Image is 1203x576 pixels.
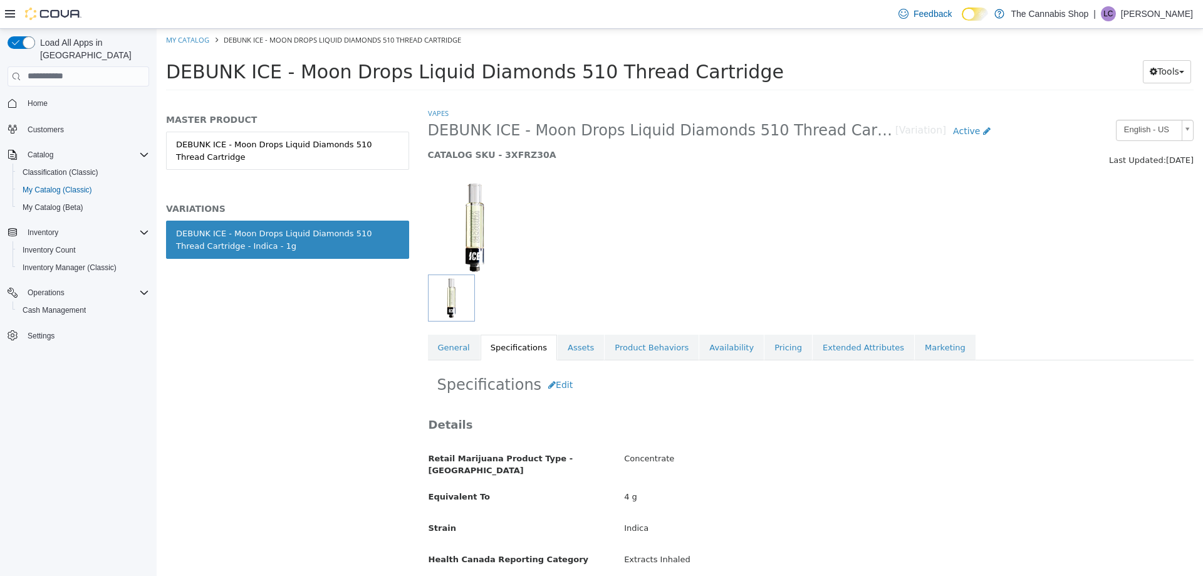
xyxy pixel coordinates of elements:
h5: MASTER PRODUCT [9,85,253,97]
a: Product Behaviors [448,306,542,332]
button: Home [3,94,154,112]
button: Customers [3,120,154,138]
span: Home [23,95,149,111]
div: Concentrate [458,419,1046,441]
small: [Variation] [739,97,789,107]
span: Catalog [23,147,149,162]
span: Settings [28,331,55,341]
span: Classification (Classic) [18,165,149,180]
button: My Catalog (Classic) [13,181,154,199]
button: Settings [3,327,154,345]
button: My Catalog (Beta) [13,199,154,216]
span: DEBUNK ICE - Moon Drops Liquid Diamonds 510 Thread Cartridge - Indica - 1g [271,92,739,112]
a: Classification (Classic) [18,165,103,180]
button: Inventory Manager (Classic) [13,259,154,276]
p: [PERSON_NAME] [1121,6,1193,21]
a: Inventory Count [18,243,81,258]
input: Dark Mode [962,8,988,21]
span: Last Updated: [952,127,1009,136]
div: 4 g [458,458,1046,479]
button: Operations [23,285,70,300]
span: Customers [28,125,64,135]
a: My Catalog [9,6,53,16]
a: Availability [543,306,607,332]
h2: Specifications [281,345,1028,368]
a: My Catalog (Classic) [18,182,97,197]
a: Customers [23,122,69,137]
a: General [271,306,323,332]
span: Active [796,97,823,107]
a: Specifications [324,306,400,332]
button: Inventory [23,225,63,240]
span: LC [1103,6,1113,21]
span: DEBUNK ICE - Moon Drops Liquid Diamonds 510 Thread Cartridge [9,32,627,54]
h5: CATALOG SKU - 3XFRZ30A [271,120,841,132]
p: | [1093,6,1096,21]
a: DEBUNK ICE - Moon Drops Liquid Diamonds 510 Thread Cartridge [9,103,253,141]
div: Extracts Inhaled [458,520,1046,542]
button: Edit [385,345,423,368]
span: Classification (Classic) [23,167,98,177]
a: Pricing [608,306,655,332]
a: Extended Attributes [656,306,758,332]
a: Assets [401,306,447,332]
div: Indica [458,489,1046,511]
span: Customers [23,121,149,137]
span: Strain [272,495,299,504]
button: Catalog [23,147,58,162]
span: Cash Management [18,303,149,318]
span: My Catalog (Beta) [23,202,83,212]
button: Inventory Count [13,241,154,259]
span: Inventory [28,228,58,238]
span: Health Canada Reporting Category [272,526,432,535]
a: Cash Management [18,303,91,318]
span: My Catalog (Beta) [18,200,149,215]
span: Catalog [28,150,53,160]
a: English - US [959,91,1037,112]
button: Inventory [3,224,154,241]
span: English - US [960,92,1020,111]
a: Feedback [893,1,957,26]
span: Operations [23,285,149,300]
span: Operations [28,288,65,298]
span: [DATE] [1009,127,1037,136]
span: Cash Management [23,305,86,315]
span: Feedback [914,8,952,20]
button: Tools [986,31,1034,55]
a: Home [23,96,53,111]
span: Load All Apps in [GEOGRAPHIC_DATA] [35,36,149,61]
button: Cash Management [13,301,154,319]
span: My Catalog (Classic) [18,182,149,197]
span: Equivalent To [272,463,333,473]
nav: Complex example [8,89,149,377]
button: Classification (Classic) [13,164,154,181]
span: Settings [23,328,149,343]
img: Cova [25,8,81,20]
img: 150 [271,152,365,246]
span: Retail Marijuana Product Type - [GEOGRAPHIC_DATA] [272,425,417,447]
a: Settings [23,328,60,343]
p: The Cannabis Shop [1011,6,1088,21]
span: My Catalog (Classic) [23,185,92,195]
h5: VARIATIONS [9,174,253,186]
a: My Catalog (Beta) [18,200,88,215]
span: Inventory Count [23,245,76,255]
span: Inventory [23,225,149,240]
h3: Details [272,389,1037,403]
div: Liam Connolly [1101,6,1116,21]
button: Operations [3,284,154,301]
span: Home [28,98,48,108]
span: DEBUNK ICE - Moon Drops Liquid Diamonds 510 Thread Cartridge [67,6,305,16]
button: Catalog [3,146,154,164]
a: Marketing [758,306,819,332]
span: Inventory Manager (Classic) [18,260,149,275]
span: Inventory Count [18,243,149,258]
a: Vapes [271,80,292,89]
span: Inventory Manager (Classic) [23,263,117,273]
a: Inventory Manager (Classic) [18,260,122,275]
div: DEBUNK ICE - Moon Drops Liquid Diamonds 510 Thread Cartridge - Indica - 1g [19,199,242,223]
